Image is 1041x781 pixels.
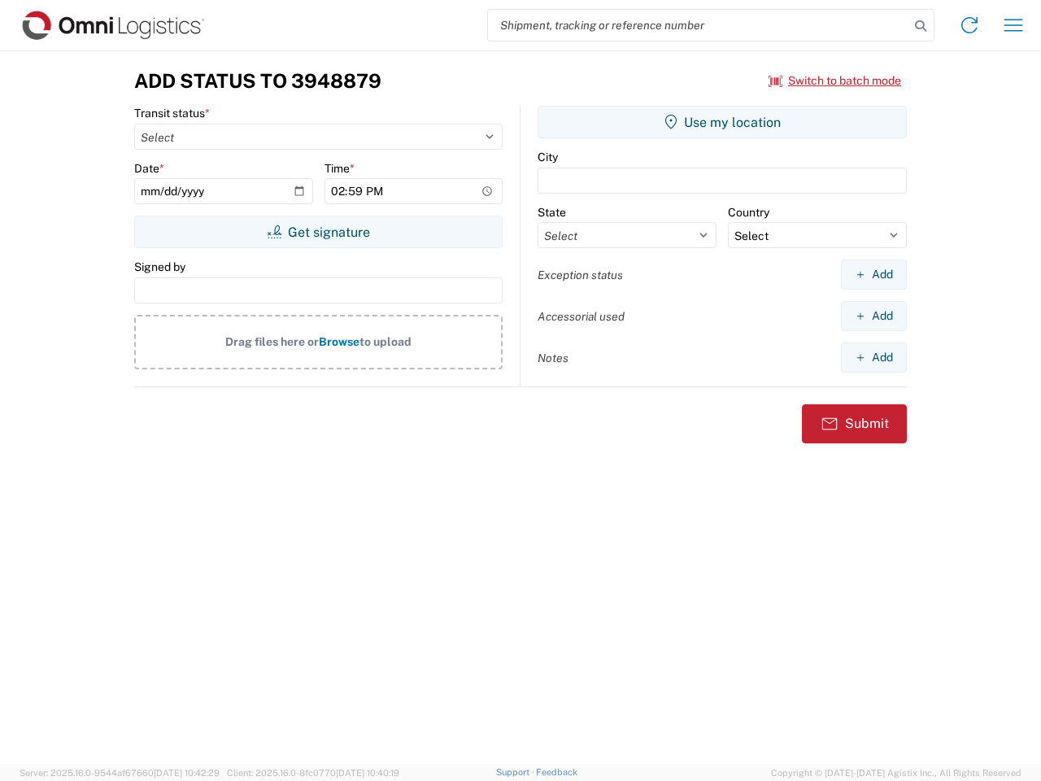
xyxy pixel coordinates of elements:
[538,351,568,365] label: Notes
[134,69,381,93] h3: Add Status to 3948879
[802,404,907,443] button: Submit
[134,216,503,248] button: Get signature
[728,205,769,220] label: Country
[538,106,907,138] button: Use my location
[324,161,355,176] label: Time
[134,161,164,176] label: Date
[134,260,185,274] label: Signed by
[538,150,558,164] label: City
[538,205,566,220] label: State
[841,301,907,331] button: Add
[488,10,909,41] input: Shipment, tracking or reference number
[359,335,412,348] span: to upload
[538,309,625,324] label: Accessorial used
[319,335,359,348] span: Browse
[225,335,319,348] span: Drag files here or
[496,767,537,777] a: Support
[538,268,623,282] label: Exception status
[769,68,901,94] button: Switch to batch mode
[227,768,399,778] span: Client: 2025.16.0-8fc0770
[841,343,907,373] button: Add
[841,260,907,290] button: Add
[20,768,220,778] span: Server: 2025.16.0-9544af67660
[336,768,399,778] span: [DATE] 10:40:19
[154,768,220,778] span: [DATE] 10:42:29
[771,766,1021,780] span: Copyright © [DATE]-[DATE] Agistix Inc., All Rights Reserved
[536,767,577,777] a: Feedback
[134,106,210,120] label: Transit status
